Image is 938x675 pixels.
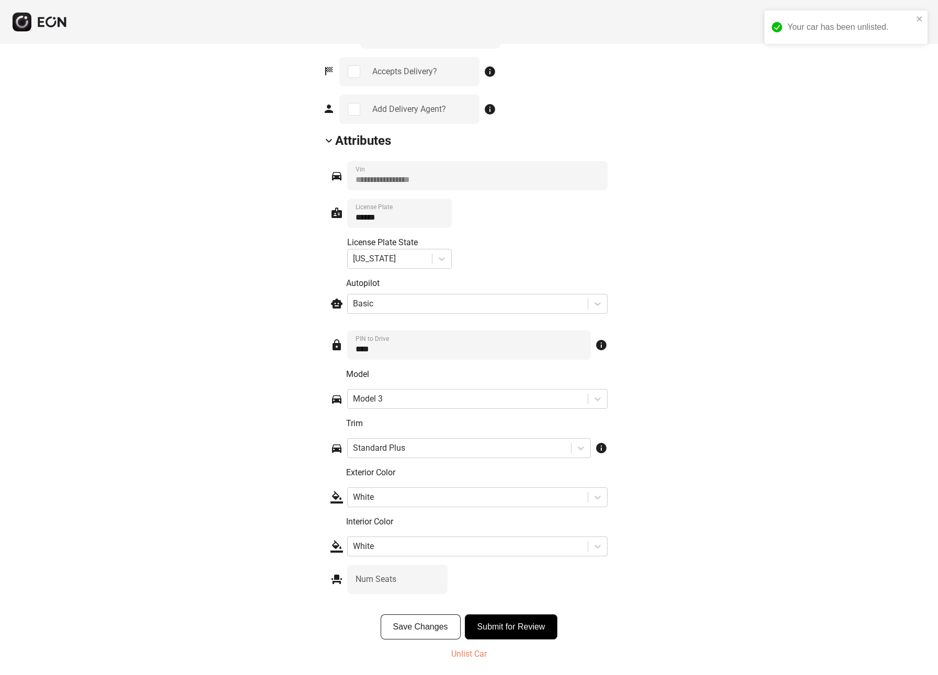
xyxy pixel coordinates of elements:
span: format_color_fill [330,540,343,553]
button: Save Changes [381,614,461,639]
div: License Plate State [347,236,452,249]
div: Your car has been unlisted. [787,21,913,33]
span: directions_car [330,393,343,405]
p: Unlist Car [451,648,487,660]
span: info [595,339,608,351]
button: Submit for Review [465,614,558,639]
span: smart_toy [330,298,343,310]
span: format_color_fill [330,491,343,504]
p: Interior Color [346,516,608,528]
label: Num Seats [356,573,396,586]
p: Exterior Color [346,466,608,479]
p: Trim [346,417,608,430]
span: directions_car [330,169,343,182]
span: sports_score [323,65,335,77]
p: Autopilot [346,277,608,290]
span: person [323,102,335,115]
span: badge [330,207,343,219]
label: PIN to Drive [356,335,389,343]
p: Model [346,368,608,381]
button: close [916,15,923,23]
span: event_seat [330,573,343,586]
div: Add Delivery Agent? [372,103,446,116]
span: info [484,65,496,78]
span: info [484,103,496,116]
span: info [595,442,608,454]
span: lock [330,339,343,351]
h2: Attributes [335,132,391,149]
span: keyboard_arrow_down [323,134,335,147]
label: License Plate [356,203,393,211]
span: directions_car [330,442,343,454]
div: Accepts Delivery? [372,65,437,78]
